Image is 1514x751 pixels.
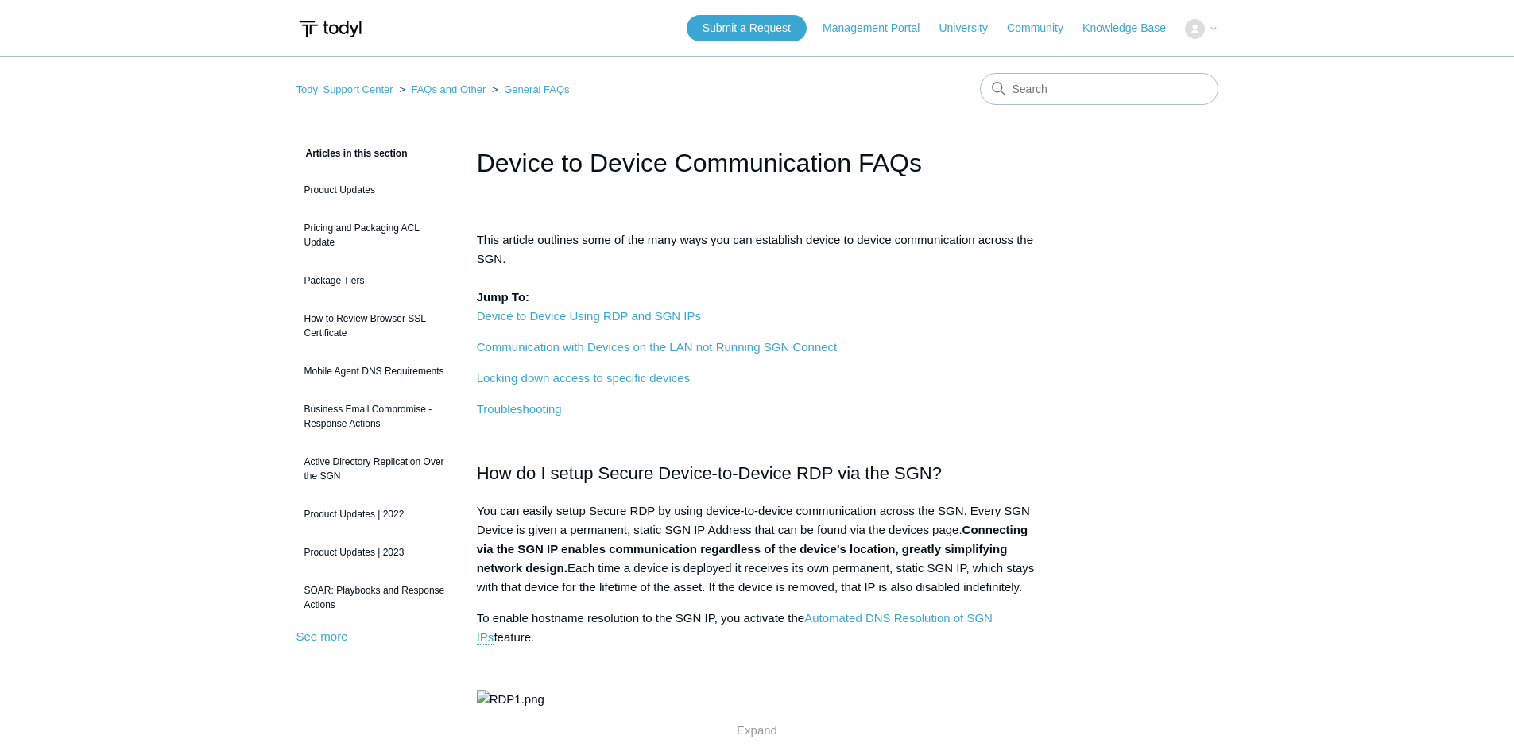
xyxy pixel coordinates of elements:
[823,20,935,37] a: Management Portal
[687,15,807,41] a: Submit a Request
[477,309,701,323] a: Device to Device Using RDP and SGN IPs
[477,431,1038,486] h2: How do I setup Secure Device-to-Device RDP via the SGN?
[737,723,777,737] a: Expand
[296,265,453,296] a: Package Tiers
[477,501,1038,597] p: You can easily setup Secure RDP by using device-to-device communication across the SGN. Every SGN...
[296,175,453,205] a: Product Updates
[477,690,544,709] img: RDP1.png
[296,394,453,439] a: Business Email Compromise - Response Actions
[477,402,562,416] a: Troubleshooting
[477,144,1038,182] h1: Device to Device Communication FAQs
[296,304,453,348] a: How to Review Browser SSL Certificate
[504,83,569,95] a: General FAQs
[939,20,1003,37] a: University
[1007,20,1079,37] a: Community
[296,148,408,159] span: Articles in this section
[411,83,486,95] a: FAQs and Other
[477,371,690,385] a: Locking down access to specific devices
[296,213,453,257] a: Pricing and Packaging ACL Update
[477,230,1038,326] p: This article outlines some of the many ways you can establish device to device communication acro...
[477,523,1028,575] strong: Connecting via the SGN IP enables communication regardless of the device's location, greatly simp...
[296,356,453,386] a: Mobile Agent DNS Requirements
[296,83,397,95] li: Todyl Support Center
[296,14,364,44] img: Todyl Support Center Help Center home page
[477,609,1038,647] p: To enable hostname resolution to the SGN IP, you activate the feature.
[477,340,838,354] a: Communication with Devices on the LAN not Running SGN Connect
[296,537,453,567] a: Product Updates | 2023
[296,447,453,491] a: Active Directory Replication Over the SGN
[477,290,529,304] strong: Jump To:
[296,499,453,529] a: Product Updates | 2022
[296,575,453,620] a: SOAR: Playbooks and Response Actions
[980,73,1218,105] input: Search
[296,629,348,643] a: See more
[1082,20,1182,37] a: Knowledge Base
[296,83,393,95] a: Todyl Support Center
[489,83,570,95] li: General FAQs
[396,83,489,95] li: FAQs and Other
